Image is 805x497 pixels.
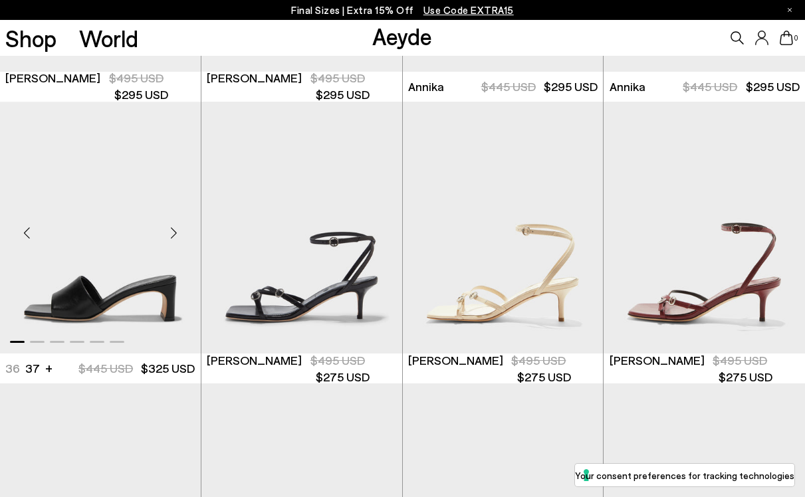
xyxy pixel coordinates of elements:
[316,87,370,102] span: $295 USD
[310,70,365,85] span: $495 USD
[5,27,57,50] a: Shop
[291,2,514,19] p: Final Sizes | Extra 15% Off
[683,79,737,94] span: $445 USD
[610,352,705,369] span: [PERSON_NAME]
[372,22,432,50] a: Aeyde
[403,72,604,102] a: Annika $445 USD $295 USD
[713,353,767,367] span: $495 USD
[154,213,194,253] div: Next slide
[141,361,195,375] span: $325 USD
[201,102,402,354] img: Libby Leather Kitten-Heel Sandals
[207,70,302,86] span: [PERSON_NAME]
[316,369,370,384] span: $275 USD
[604,102,805,354] img: Libby Leather Kitten-Heel Sandals
[544,79,598,94] span: $295 USD
[109,70,164,85] span: $495 USD
[7,213,47,253] div: Previous slide
[511,353,566,367] span: $495 USD
[481,79,536,94] span: $445 USD
[114,87,168,102] span: $295 USD
[45,359,53,377] li: +
[201,353,402,383] a: [PERSON_NAME] $495 USD $275 USD
[746,79,800,94] span: $295 USD
[5,360,38,377] ul: variant
[403,353,604,383] a: [PERSON_NAME] $495 USD $275 USD
[408,78,444,95] span: Annika
[310,353,365,367] span: $495 USD
[719,369,772,384] span: $275 USD
[604,353,805,383] a: [PERSON_NAME] $495 USD $275 USD
[610,78,645,95] span: Annika
[793,35,800,42] span: 0
[201,72,402,102] a: [PERSON_NAME] $495 USD $295 USD
[78,361,133,375] span: $445 USD
[207,352,302,369] span: [PERSON_NAME]
[423,4,514,16] span: Navigate to /collections/ss25-final-sizes
[5,70,100,86] span: [PERSON_NAME]
[403,102,604,354] img: Libby Leather Kitten-Heel Sandals
[575,468,794,482] label: Your consent preferences for tracking technologies
[575,464,794,486] button: Your consent preferences for tracking technologies
[408,352,503,369] span: [PERSON_NAME]
[780,31,793,45] a: 0
[25,360,40,377] li: 37
[517,369,571,384] span: $275 USD
[79,27,138,50] a: World
[604,72,805,102] a: Annika $445 USD $295 USD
